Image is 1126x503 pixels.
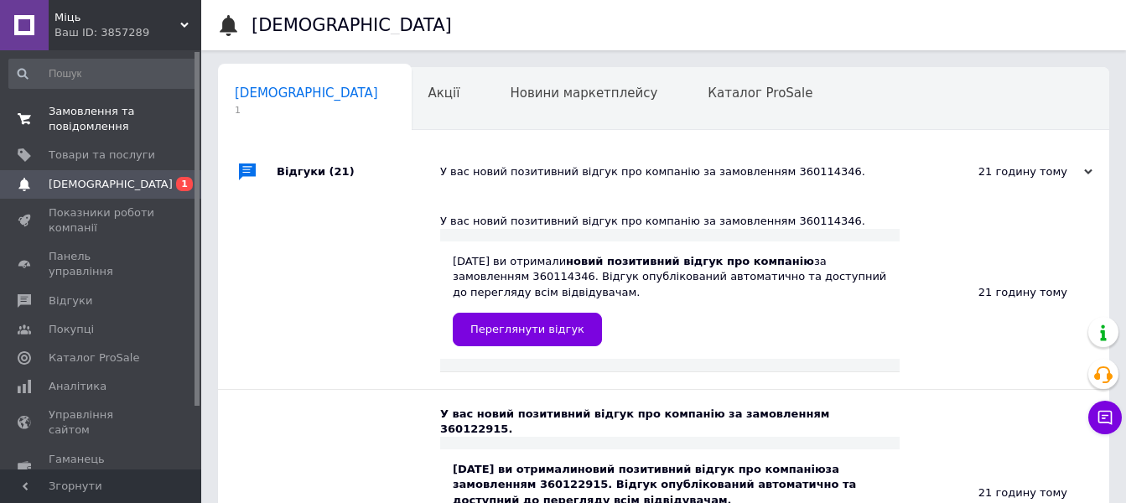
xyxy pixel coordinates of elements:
[49,148,155,163] span: Товари та послуги
[440,407,900,437] div: У вас новий позитивний відгук про компанію за замовленням 360122915.
[49,177,173,192] span: [DEMOGRAPHIC_DATA]
[54,25,201,40] div: Ваш ID: 3857289
[510,86,657,101] span: Новини маркетплейсу
[566,255,814,267] b: новий позитивний відгук про компанію
[252,15,452,35] h1: [DEMOGRAPHIC_DATA]
[49,350,139,366] span: Каталог ProSale
[49,379,106,394] span: Аналітика
[235,86,378,101] span: [DEMOGRAPHIC_DATA]
[54,10,180,25] span: Міць
[708,86,812,101] span: Каталог ProSale
[1088,401,1122,434] button: Чат з покупцем
[49,249,155,279] span: Панель управління
[925,164,1092,179] div: 21 годину тому
[470,323,584,335] span: Переглянути відгук
[176,177,193,191] span: 1
[49,293,92,309] span: Відгуки
[453,254,887,346] div: [DATE] ви отримали за замовленням 360114346. Відгук опублікований автоматично та доступний до пер...
[49,322,94,337] span: Покупці
[277,147,440,197] div: Відгуки
[428,86,460,101] span: Акції
[49,205,155,236] span: Показники роботи компанії
[329,165,355,178] span: (21)
[49,407,155,438] span: Управління сайтом
[235,104,378,117] span: 1
[900,197,1109,389] div: 21 годину тому
[49,452,155,482] span: Гаманець компанії
[578,463,826,475] b: новий позитивний відгук про компанію
[440,214,900,229] div: У вас новий позитивний відгук про компанію за замовленням 360114346.
[440,164,925,179] div: У вас новий позитивний відгук про компанію за замовленням 360114346.
[8,59,198,89] input: Пошук
[453,313,602,346] a: Переглянути відгук
[49,104,155,134] span: Замовлення та повідомлення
